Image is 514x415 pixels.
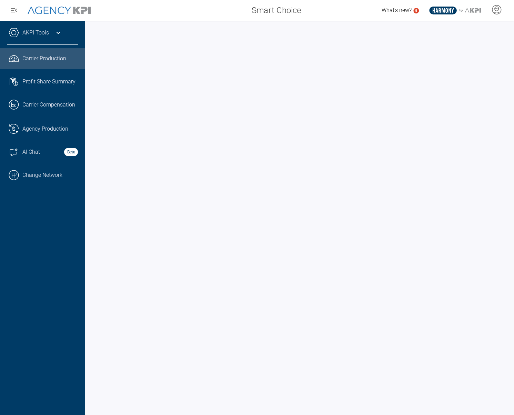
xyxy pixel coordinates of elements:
[64,148,78,156] strong: Beta
[22,148,40,156] span: AI Chat
[415,9,417,12] text: 5
[382,7,412,13] span: What's new?
[28,7,91,14] img: AgencyKPI
[413,8,419,13] a: 5
[252,4,301,17] span: Smart Choice
[22,125,68,133] span: Agency Production
[22,29,49,37] a: AKPI Tools
[22,78,75,86] span: Profit Share Summary
[22,54,66,63] span: Carrier Production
